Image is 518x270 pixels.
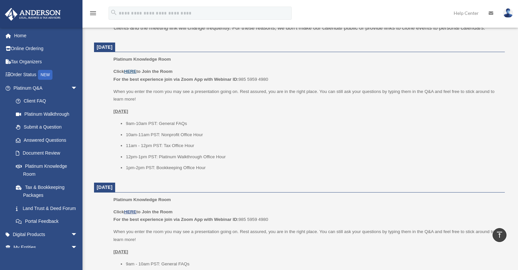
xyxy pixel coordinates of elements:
[113,68,500,83] p: 985 5959 4980
[496,231,503,239] i: vertical_align_top
[9,215,87,228] a: Portal Feedback
[113,249,128,254] u: [DATE]
[126,142,500,150] li: 11am - 12pm PST: Tax Office Hour
[89,12,97,17] a: menu
[9,181,87,202] a: Tax & Bookkeeping Packages
[71,241,84,255] span: arrow_drop_down
[9,202,87,215] a: Land Trust & Deed Forum
[9,95,87,108] a: Client FAQ
[71,81,84,95] span: arrow_drop_down
[5,29,87,42] a: Home
[71,228,84,241] span: arrow_drop_down
[124,209,136,214] a: HERE
[113,57,171,62] span: Platinum Knowledge Room
[126,164,500,172] li: 1pm-2pm PST: Bookkeeping Office Hour
[113,77,239,82] b: For the best experience join via Zoom App with Webinar ID:
[126,120,500,128] li: 9am-10am PST: General FAQs
[113,88,500,103] p: When you enter the room you may see a presentation going on. Rest assured, you are in the right p...
[113,228,500,243] p: When you enter the room you may see a presentation going on. Rest assured, you are in the right p...
[113,197,171,202] span: Platinum Knowledge Room
[126,131,500,139] li: 10am-11am PST: Nonprofit Office Hour
[9,107,87,121] a: Platinum Walkthrough
[97,185,113,190] span: [DATE]
[9,160,84,181] a: Platinum Knowledge Room
[110,9,117,16] i: search
[113,69,173,74] b: Click to Join the Room
[3,8,63,21] img: Anderson Advisors Platinum Portal
[5,55,87,68] a: Tax Organizers
[113,217,239,222] b: For the best experience join via Zoom App with Webinar ID:
[493,228,506,242] a: vertical_align_top
[5,241,87,254] a: My Entitiesarrow_drop_down
[113,109,128,114] u: [DATE]
[89,9,97,17] i: menu
[126,153,500,161] li: 12pm-1pm PST: Platinum Walkthrough Office Hour
[38,70,52,80] div: NEW
[113,209,173,214] b: Click to Join the Room
[5,228,87,241] a: Digital Productsarrow_drop_down
[124,69,136,74] a: HERE
[503,8,513,18] img: User Pic
[9,134,87,147] a: Answered Questions
[5,42,87,55] a: Online Ordering
[126,260,500,268] li: 9am - 10am PST: General FAQs
[97,45,113,50] span: [DATE]
[5,81,87,95] a: Platinum Q&Aarrow_drop_down
[5,68,87,82] a: Order StatusNEW
[9,147,87,160] a: Document Review
[9,121,87,134] a: Submit a Question
[113,208,500,224] p: 985 5959 4980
